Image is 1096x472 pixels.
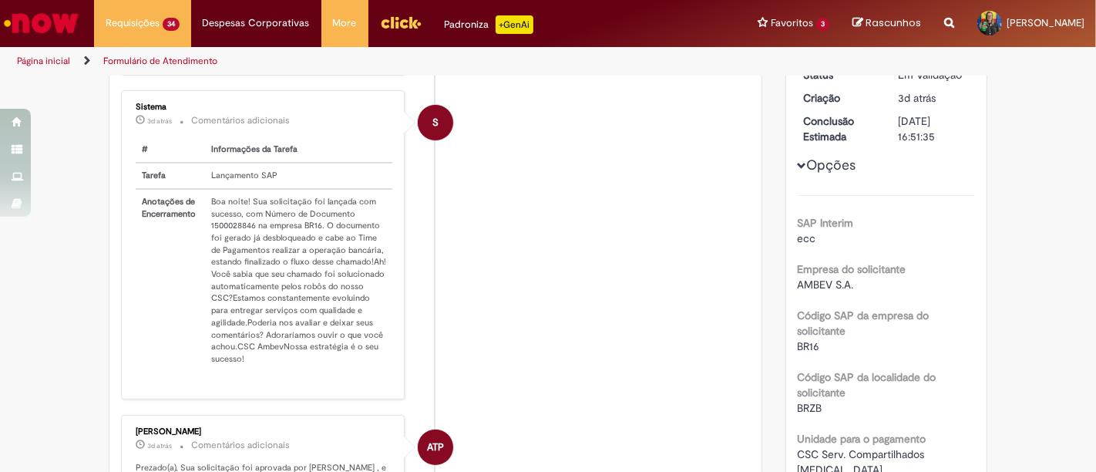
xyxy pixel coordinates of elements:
div: Andreia Tiemi Pinheiro [418,430,453,465]
td: Lançamento SAP [205,163,392,189]
div: System [418,105,453,140]
time: 26/09/2025 17:16:46 [147,441,172,450]
div: Sistema [136,103,392,112]
span: ATP [427,429,444,466]
div: Padroniza [445,15,533,34]
a: Rascunhos [852,16,921,31]
dt: Criação [792,90,887,106]
small: Comentários adicionais [191,439,290,452]
ul: Trilhas de página [12,47,719,76]
span: BR16 [798,339,820,353]
span: Rascunhos [866,15,921,30]
b: Código SAP da localidade do solicitante [798,370,936,400]
b: Código SAP da empresa do solicitante [798,308,930,338]
time: 26/09/2025 16:33:12 [898,91,936,105]
th: Tarefa [136,163,205,189]
span: 34 [163,18,180,31]
p: +GenAi [496,15,533,34]
span: 3 [816,18,829,31]
span: 3d atrás [147,441,172,450]
span: BRZB [798,401,822,415]
dt: Conclusão Estimada [792,113,887,144]
span: Despesas Corporativas [203,15,310,31]
span: More [333,15,357,31]
span: AMBEV S.A. [798,278,854,292]
span: ecc [798,231,816,245]
span: [PERSON_NAME] [1007,16,1084,29]
img: ServiceNow [2,8,81,39]
b: Unidade para o pagamento [798,432,926,446]
div: 26/09/2025 16:33:12 [898,90,970,106]
span: Favoritos [771,15,813,31]
div: [PERSON_NAME] [136,427,392,437]
span: 3d atrás [898,91,936,105]
time: 26/09/2025 18:02:36 [147,116,172,126]
span: 3d atrás [147,116,172,126]
a: Página inicial [17,55,70,67]
small: Comentários adicionais [191,114,290,127]
span: Requisições [106,15,160,31]
img: click_logo_yellow_360x200.png [380,11,422,34]
th: # [136,137,205,163]
td: Boa noite! Sua solicitação foi lançada com sucesso, com Número de Documento 1500028846 na empresa... [205,189,392,372]
b: SAP Interim [798,216,854,230]
th: Anotações de Encerramento [136,189,205,372]
th: Informações da Tarefa [205,137,392,163]
span: S [432,104,439,141]
div: [DATE] 16:51:35 [898,113,970,144]
a: Formulário de Atendimento [103,55,217,67]
b: Empresa do solicitante [798,262,906,276]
